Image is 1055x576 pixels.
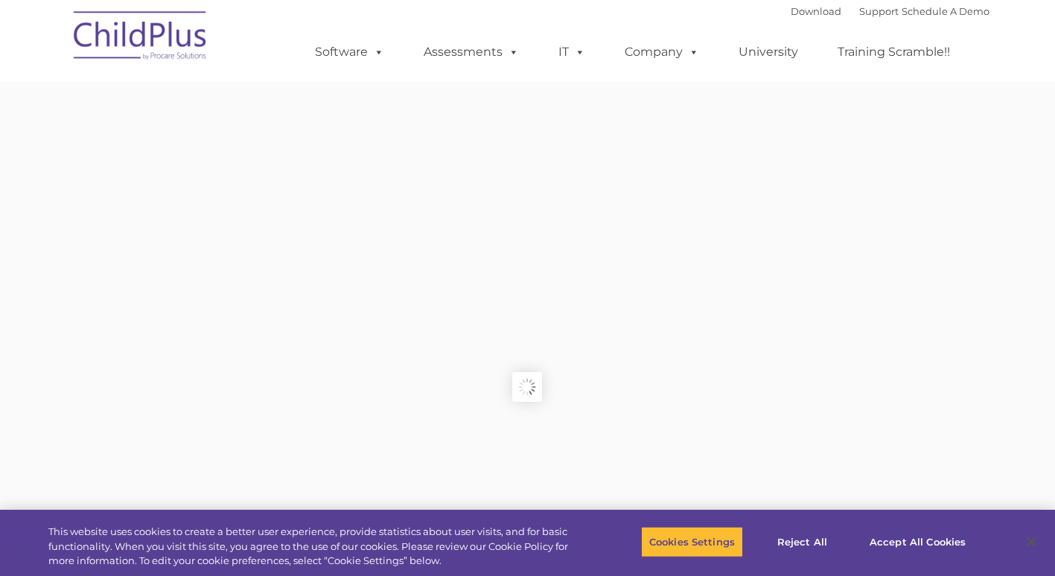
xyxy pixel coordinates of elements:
[791,5,841,17] a: Download
[66,1,215,75] img: ChildPlus by Procare Solutions
[544,37,600,67] a: IT
[861,526,974,557] button: Accept All Cookies
[641,526,743,557] button: Cookies Settings
[1015,525,1048,558] button: Close
[48,525,580,569] div: This website uses cookies to create a better user experience, provide statistics about user visit...
[823,37,965,67] a: Training Scramble!!
[756,526,849,557] button: Reject All
[902,5,989,17] a: Schedule A Demo
[724,37,813,67] a: University
[409,37,534,67] a: Assessments
[610,37,714,67] a: Company
[791,5,989,17] font: |
[859,5,899,17] a: Support
[300,37,399,67] a: Software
